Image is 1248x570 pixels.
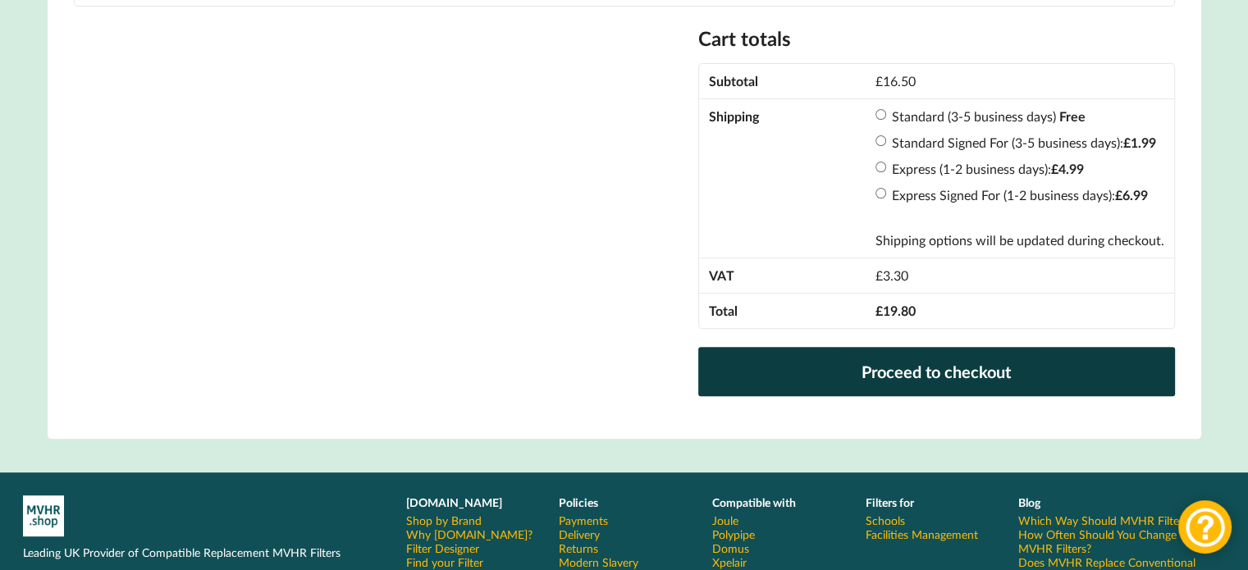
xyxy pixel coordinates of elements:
[699,293,865,328] th: Total
[406,495,502,509] b: [DOMAIN_NAME]
[1051,161,1058,176] span: £
[892,135,1156,150] label: Standard Signed For (3-5 business days):
[875,231,1164,250] p: Shipping options will be updated during checkout.
[712,513,738,527] a: Joule
[699,258,865,293] th: VAT
[23,495,64,536] img: mvhr-inverted.png
[875,303,916,318] bdi: 19.80
[1018,513,1219,527] a: Which Way Should MVHR Filters Face?
[875,303,883,318] span: £
[865,513,904,527] a: Schools
[1123,135,1156,150] bdi: 1.99
[712,495,796,509] b: Compatible with
[865,527,977,541] a: Facilities Management
[406,541,479,555] a: Filter Designer
[559,513,608,527] a: Payments
[892,161,1084,176] label: Express (1-2 business days):
[1018,495,1040,509] b: Blog
[698,347,1174,396] a: Proceed to checkout
[712,555,747,569] a: Xpelair
[892,108,1056,124] label: Standard (3-5 business days)
[406,527,533,541] a: Why [DOMAIN_NAME]?
[698,26,1174,52] h2: Cart totals
[1115,187,1148,203] bdi: 6.99
[559,541,598,555] a: Returns
[699,64,865,98] th: Subtotal
[559,527,600,541] a: Delivery
[559,495,598,509] b: Policies
[875,267,883,283] span: £
[406,513,482,527] a: Shop by Brand
[875,73,883,89] span: £
[712,527,755,541] a: Polypipe
[1051,161,1084,176] bdi: 4.99
[712,541,749,555] a: Domus
[892,187,1148,203] label: Express Signed For (1-2 business days):
[23,545,383,561] p: Leading UK Provider of Compatible Replacement MVHR Filters
[875,267,908,283] span: 3.30
[875,73,916,89] bdi: 16.50
[406,555,483,569] a: Find your Filter
[865,495,913,509] b: Filters for
[559,555,638,569] a: Modern Slavery
[699,98,865,258] th: Shipping
[1018,527,1225,555] a: How Often Should You Change Your MVHR Filters?
[1115,187,1122,203] span: £
[1123,135,1131,150] span: £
